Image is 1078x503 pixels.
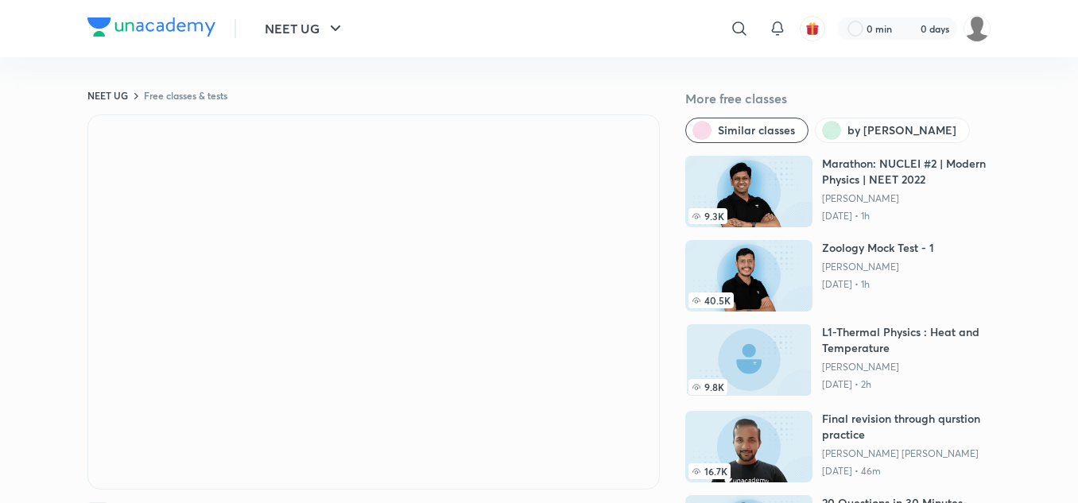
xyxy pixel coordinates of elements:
p: [DATE] • 46m [822,465,991,478]
a: [PERSON_NAME] [822,361,991,373]
span: 9.3K [688,208,727,224]
p: [DATE] • 1h [822,210,991,222]
span: by Preeti Diwakar [847,122,956,138]
h5: More free classes [685,89,991,108]
iframe: Class [88,115,659,489]
button: avatar [800,16,825,41]
p: [DATE] • 1h [822,278,934,291]
a: [PERSON_NAME] [822,192,991,205]
span: 9.8K [688,379,727,395]
a: [PERSON_NAME] [PERSON_NAME] [822,447,991,460]
span: Similar classes [718,122,795,138]
a: [PERSON_NAME] [822,261,934,273]
img: avatar [805,21,820,36]
button: NEET UG [255,13,355,44]
h6: Zoology Mock Test - 1 [822,240,934,256]
h6: L1-Thermal Physics : Heat and Temperature [822,324,991,356]
h6: Final revision through qurstion practice [822,411,991,443]
img: Maria Nathania [964,15,991,42]
span: 40.5K [688,292,734,308]
h6: Marathon: NUCLEI #2 | Modern Physics | NEET 2022 [822,156,991,188]
img: streak [902,21,917,37]
button: by Preeti Diwakar [815,118,970,143]
button: Similar classes [685,118,808,143]
span: 16.7K [688,463,731,479]
a: Company Logo [87,17,215,41]
img: Company Logo [87,17,215,37]
p: [DATE] • 2h [822,378,991,391]
a: NEET UG [87,89,128,102]
a: Free classes & tests [144,89,227,102]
